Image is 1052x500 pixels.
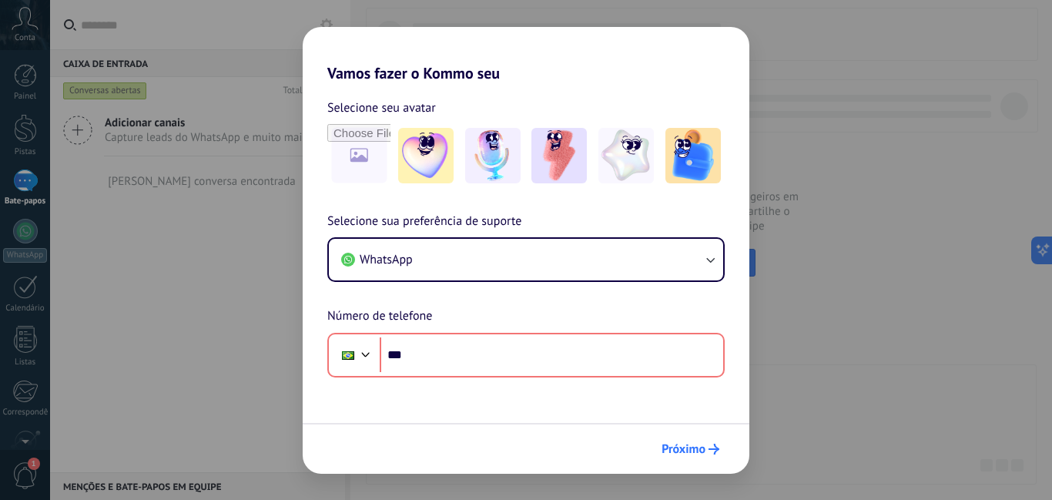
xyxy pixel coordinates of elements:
img: -2.jpeg [465,128,521,183]
img: -1.jpeg [398,128,454,183]
font: Vamos fazer o Kommo seu [327,63,500,83]
button: WhatsApp [329,239,723,280]
font: Número de telefone [327,308,432,324]
button: Próximo [655,436,726,462]
img: -3.jpeg [531,128,587,183]
div: Brasil: + 55 [333,339,363,371]
font: Selecione sua preferência de suporte [327,213,521,229]
font: Selecione seu avatar [327,100,436,116]
img: -5.jpeg [665,128,721,183]
img: -4.jpeg [598,128,654,183]
font: WhatsApp [360,252,413,267]
font: Próximo [662,441,705,457]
